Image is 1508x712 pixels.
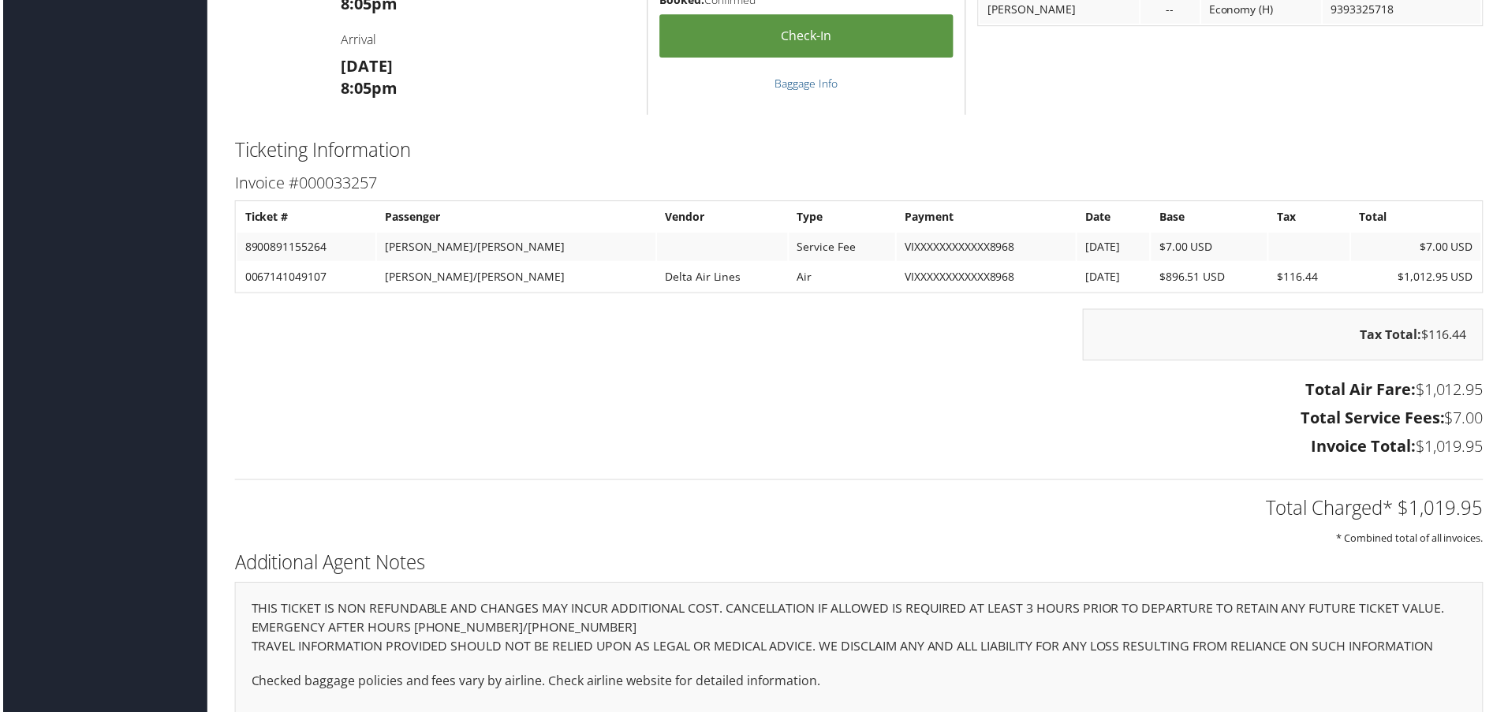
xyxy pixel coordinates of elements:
h3: $1,019.95 [233,437,1487,459]
strong: Tax Total: [1363,327,1424,345]
td: VIXXXXXXXXXXXX8968 [898,233,1077,262]
strong: Total Service Fees: [1304,408,1448,430]
strong: 8:05pm [339,77,396,99]
td: [PERSON_NAME]/[PERSON_NAME] [375,263,655,292]
td: Delta Air Lines [657,263,788,292]
td: [PERSON_NAME]/[PERSON_NAME] [375,233,655,262]
td: $7.00 USD [1354,233,1484,262]
td: $116.44 [1271,263,1352,292]
td: 8900891155264 [235,233,374,262]
th: Type [789,203,896,232]
h3: $1,012.95 [233,380,1487,402]
td: Air [789,263,896,292]
td: 0067141049107 [235,263,374,292]
h2: Total Charged* $1,019.95 [233,497,1487,524]
h3: $7.00 [233,408,1487,431]
th: Tax [1271,203,1352,232]
p: TRAVEL INFORMATION PROVIDED SHOULD NOT BE RELIED UPON AS LEGAL OR MEDICAL ADVICE. WE DISCLAIM ANY... [249,639,1470,659]
td: Service Fee [789,233,896,262]
strong: [DATE] [339,55,391,76]
div: -- [1151,2,1194,17]
strong: Invoice Total: [1314,437,1419,458]
td: [DATE] [1079,263,1152,292]
h2: Additional Agent Notes [233,551,1487,578]
div: $116.44 [1084,310,1487,362]
td: VIXXXXXXXXXXXX8968 [898,263,1077,292]
a: Baggage Info [775,76,838,91]
td: $896.51 USD [1153,263,1270,292]
td: [DATE] [1079,233,1152,262]
h4: Arrival [339,31,635,48]
h2: Ticketing Information [233,137,1487,164]
a: Check-in [659,14,954,58]
th: Passenger [375,203,655,232]
th: Ticket # [235,203,374,232]
th: Vendor [657,203,788,232]
th: Total [1354,203,1484,232]
td: $7.00 USD [1153,233,1270,262]
th: Date [1079,203,1152,232]
strong: Total Air Fare: [1308,380,1419,401]
th: Payment [898,203,1077,232]
td: $1,012.95 USD [1354,263,1484,292]
small: * Combined total of all invoices. [1339,533,1487,547]
p: Checked baggage policies and fees vary by airline. Check airline website for detailed information. [249,674,1470,695]
h3: Invoice #000033257 [233,173,1487,195]
th: Base [1153,203,1270,232]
